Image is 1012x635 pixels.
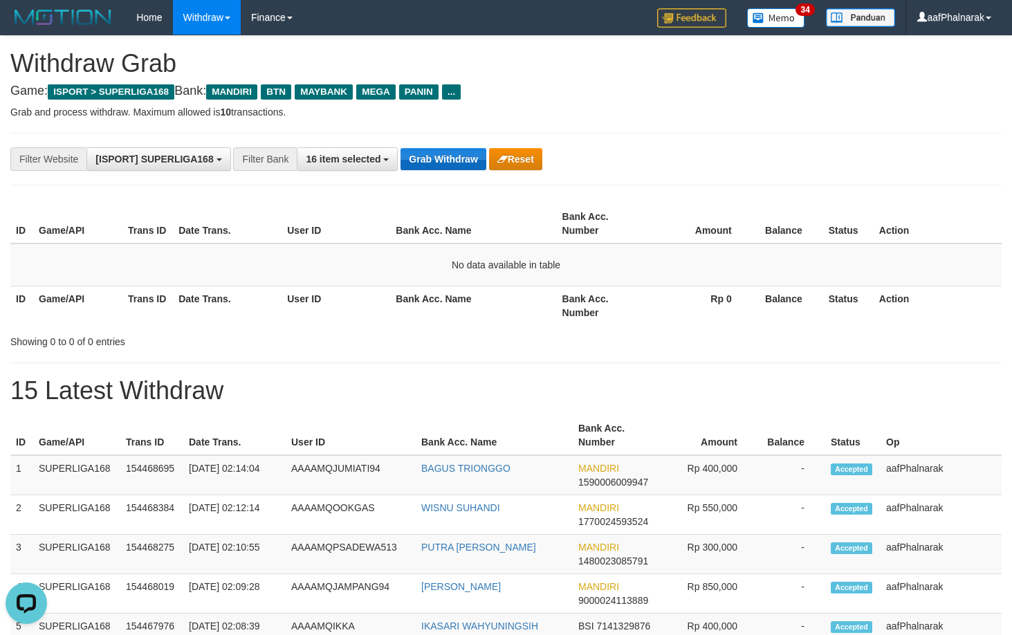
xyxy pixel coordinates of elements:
h1: 15 Latest Withdraw [10,377,1002,405]
span: Copy 1590006009947 to clipboard [578,477,648,488]
td: 154468384 [120,495,183,535]
span: BSI [578,620,594,632]
th: Balance [758,416,825,455]
td: [DATE] 02:10:55 [183,535,286,574]
th: Balance [753,204,823,243]
td: AAAAMQJUMIATI94 [286,455,416,495]
th: Bank Acc. Number [557,286,646,325]
th: Balance [753,286,823,325]
td: - [758,535,825,574]
td: Rp 300,000 [658,535,758,574]
td: [DATE] 02:12:14 [183,495,286,535]
td: [DATE] 02:14:04 [183,455,286,495]
td: aafPhalnarak [881,495,1002,535]
td: AAAAMQJAMPANG94 [286,574,416,614]
span: MANDIRI [578,581,619,592]
td: SUPERLIGA168 [33,574,120,614]
td: Rp 850,000 [658,574,758,614]
th: Game/API [33,204,122,243]
span: Copy 1480023085791 to clipboard [578,555,648,567]
td: 154468275 [120,535,183,574]
th: Trans ID [122,204,173,243]
span: 34 [795,3,814,16]
a: [PERSON_NAME] [421,581,501,592]
th: Amount [646,204,753,243]
th: Amount [658,416,758,455]
th: Game/API [33,416,120,455]
h4: Game: Bank: [10,84,1002,98]
th: Status [823,286,874,325]
td: 154468019 [120,574,183,614]
td: 4 [10,574,33,614]
strong: 10 [220,107,231,118]
th: User ID [282,286,390,325]
span: 16 item selected [306,154,380,165]
span: MAYBANK [295,84,353,100]
span: Accepted [831,463,872,475]
span: ISPORT > SUPERLIGA168 [48,84,174,100]
td: Rp 400,000 [658,455,758,495]
th: ID [10,204,33,243]
th: Game/API [33,286,122,325]
div: Showing 0 to 0 of 0 entries [10,329,412,349]
span: Accepted [831,503,872,515]
span: Accepted [831,542,872,554]
p: Grab and process withdraw. Maximum allowed is transactions. [10,105,1002,119]
img: Button%20Memo.svg [747,8,805,28]
span: MANDIRI [206,84,257,100]
td: 154468695 [120,455,183,495]
button: 16 item selected [297,147,398,171]
span: Copy 9000024113889 to clipboard [578,595,648,606]
span: PANIN [399,84,439,100]
th: Bank Acc. Number [573,416,658,455]
td: aafPhalnarak [881,535,1002,574]
img: Feedback.jpg [657,8,726,28]
a: PUTRA [PERSON_NAME] [421,542,536,553]
td: 2 [10,495,33,535]
th: Date Trans. [173,204,282,243]
td: 3 [10,535,33,574]
td: SUPERLIGA168 [33,535,120,574]
td: 1 [10,455,33,495]
td: - [758,455,825,495]
th: Bank Acc. Name [416,416,573,455]
td: - [758,574,825,614]
div: Filter Website [10,147,86,171]
th: Rp 0 [646,286,753,325]
span: MANDIRI [578,502,619,513]
th: User ID [286,416,416,455]
button: [ISPORT] SUPERLIGA168 [86,147,230,171]
th: Action [874,286,1002,325]
span: MANDIRI [578,463,619,474]
span: Accepted [831,621,872,633]
button: Open LiveChat chat widget [6,6,47,47]
span: MEGA [356,84,396,100]
th: ID [10,416,33,455]
th: Date Trans. [183,416,286,455]
th: Date Trans. [173,286,282,325]
th: Action [874,204,1002,243]
td: [DATE] 02:09:28 [183,574,286,614]
td: Rp 550,000 [658,495,758,535]
td: No data available in table [10,243,1002,286]
td: AAAAMQPSADEWA513 [286,535,416,574]
td: - [758,495,825,535]
a: WISNU SUHANDI [421,502,500,513]
span: Copy 7141329876 to clipboard [596,620,650,632]
img: MOTION_logo.png [10,7,116,28]
span: [ISPORT] SUPERLIGA168 [95,154,213,165]
img: panduan.png [826,8,895,27]
th: User ID [282,204,390,243]
td: SUPERLIGA168 [33,455,120,495]
th: Status [825,416,881,455]
span: Copy 1770024593524 to clipboard [578,516,648,527]
td: aafPhalnarak [881,574,1002,614]
td: AAAAMQOOKGAS [286,495,416,535]
span: BTN [261,84,291,100]
h1: Withdraw Grab [10,50,1002,77]
td: aafPhalnarak [881,455,1002,495]
button: Grab Withdraw [401,148,486,170]
a: BAGUS TRIONGGO [421,463,510,474]
span: ... [442,84,461,100]
th: Trans ID [122,286,173,325]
